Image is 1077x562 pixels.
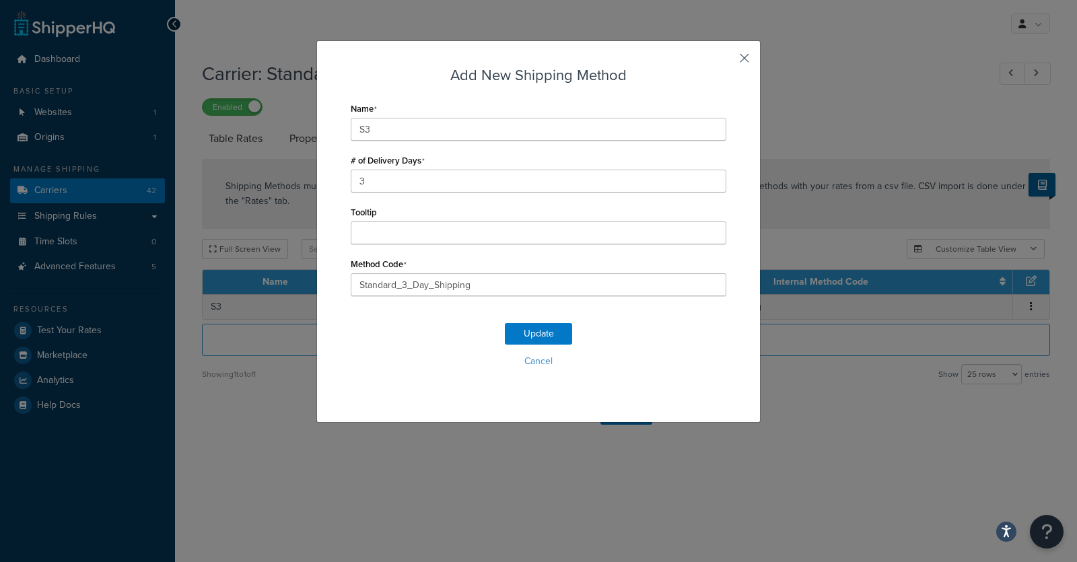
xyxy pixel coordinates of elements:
[351,104,377,114] label: Name
[351,207,377,217] label: Tooltip
[505,323,572,345] button: Update
[351,65,726,85] h3: Add New Shipping Method
[351,259,407,270] label: Method Code
[351,155,425,166] label: # of Delivery Days
[351,351,726,372] button: Cancel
